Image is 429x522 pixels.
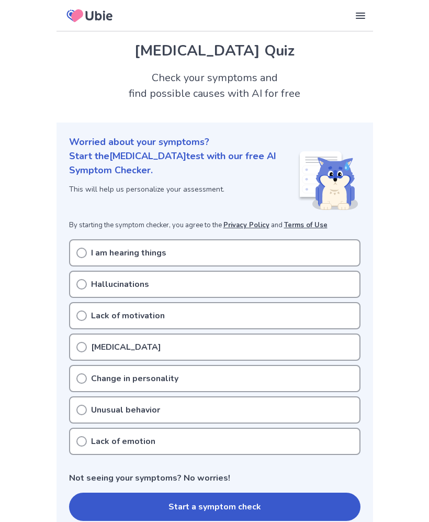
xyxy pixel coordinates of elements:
p: Change in personality [91,372,178,385]
p: Lack of motivation [91,309,165,322]
h2: Check your symptoms and find possible causes with AI for free [57,70,373,102]
p: I am hearing things [91,247,166,259]
a: Terms of Use [284,220,328,230]
img: Shiba [298,151,358,210]
p: Worried about your symptoms? [69,135,360,149]
button: Start a symptom check [69,493,360,521]
a: Privacy Policy [223,220,269,230]
p: [MEDICAL_DATA] [91,341,161,353]
p: Start the [MEDICAL_DATA] test with our free AI Symptom Checker. [69,149,298,177]
h1: [MEDICAL_DATA] Quiz [69,40,360,62]
p: Hallucinations [91,278,149,291]
p: This will help us personalize your assessment. [69,184,298,195]
p: Unusual behavior [91,404,160,416]
p: By starting the symptom checker, you agree to the and [69,220,360,231]
p: Not seeing your symptoms? No worries! [69,472,360,484]
p: Lack of emotion [91,435,155,448]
